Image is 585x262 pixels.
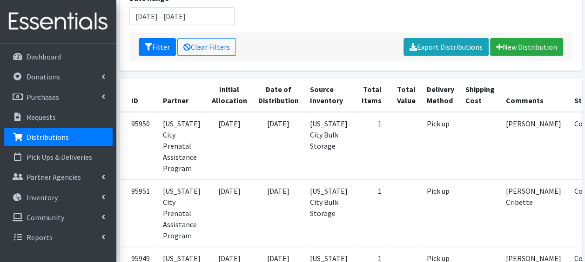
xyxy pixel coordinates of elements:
[206,180,253,247] td: [DATE]
[4,128,113,146] a: Distributions
[27,193,58,202] p: Inventory
[139,38,176,56] button: Filter
[421,78,460,112] th: Delivery Method
[304,78,353,112] th: Source Inventory
[4,208,113,227] a: Community
[27,213,64,222] p: Community
[177,38,236,56] a: Clear Filters
[157,180,206,247] td: [US_STATE] City Prenatal Assistance Program
[27,92,59,102] p: Purchases
[4,47,113,66] a: Dashboard
[27,233,53,242] p: Reports
[500,78,569,112] th: Comments
[157,78,206,112] th: Partner
[4,67,113,86] a: Donations
[253,112,304,180] td: [DATE]
[206,112,253,180] td: [DATE]
[206,78,253,112] th: Initial Allocation
[4,188,113,207] a: Inventory
[120,180,157,247] td: 95951
[4,108,113,126] a: Requests
[27,112,56,122] p: Requests
[27,172,81,182] p: Partner Agencies
[27,72,60,81] p: Donations
[27,152,92,162] p: Pick Ups & Deliveries
[253,78,304,112] th: Date of Distribution
[4,148,113,166] a: Pick Ups & Deliveries
[120,112,157,180] td: 95950
[4,228,113,247] a: Reports
[120,78,157,112] th: ID
[304,180,353,247] td: [US_STATE] City Bulk Storage
[500,112,569,180] td: [PERSON_NAME]
[353,180,387,247] td: 1
[304,112,353,180] td: [US_STATE] City Bulk Storage
[460,78,500,112] th: Shipping Cost
[490,38,563,56] a: New Distribution
[403,38,489,56] a: Export Distributions
[421,112,460,180] td: Pick up
[353,112,387,180] td: 1
[129,7,235,25] input: January 1, 2011 - December 31, 2011
[253,180,304,247] td: [DATE]
[4,168,113,186] a: Partner Agencies
[500,180,569,247] td: [PERSON_NAME] Cribette
[387,78,421,112] th: Total Value
[27,132,69,142] p: Distributions
[421,180,460,247] td: Pick up
[4,88,113,106] a: Purchases
[157,112,206,180] td: [US_STATE] City Prenatal Assistance Program
[27,52,61,61] p: Dashboard
[353,78,387,112] th: Total Items
[4,6,113,37] img: HumanEssentials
